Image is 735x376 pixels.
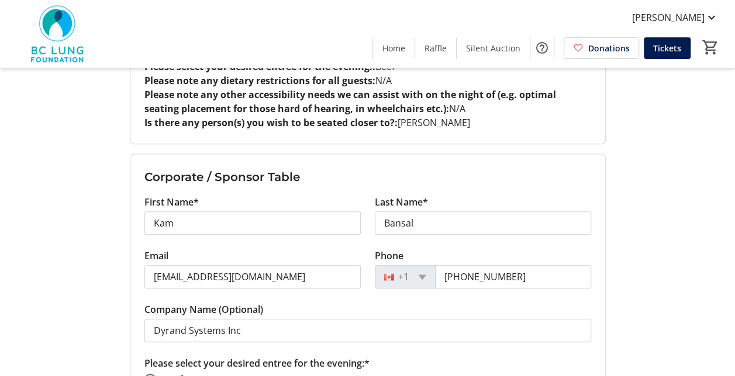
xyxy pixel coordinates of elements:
a: Raffle [415,37,456,59]
span: Donations [588,42,630,54]
a: Silent Auction [457,37,530,59]
button: Cart [700,37,721,58]
button: Help [530,36,554,60]
label: Email [144,249,168,263]
a: Home [373,37,415,59]
p: Please select your desired entree for the evening:* [144,356,591,370]
label: Last Name* [375,195,428,209]
p: [PERSON_NAME] [144,116,591,130]
strong: Please note any other accessibility needs we can assist with on the night of (e.g. optimal seatin... [144,88,556,115]
input: (506) 234-5678 [435,265,591,288]
strong: Is there any person(s) you wish to be seated closer to?: [144,116,398,129]
label: First Name* [144,195,199,209]
h3: Corporate / Sponsor Table [144,168,591,186]
a: Tickets [644,37,691,59]
span: Tickets [653,42,681,54]
img: BC Lung Foundation's Logo [7,5,111,63]
span: Home [382,42,405,54]
a: Donations [564,37,639,59]
label: Company Name (Optional) [144,302,263,316]
strong: Please note any dietary restrictions for all guests: [144,74,375,87]
span: Raffle [425,42,447,54]
button: [PERSON_NAME] [623,8,728,27]
span: [PERSON_NAME] [632,11,705,25]
label: Phone [375,249,403,263]
span: Silent Auction [466,42,520,54]
p: N/A [144,74,591,88]
p: N/A [144,88,591,116]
